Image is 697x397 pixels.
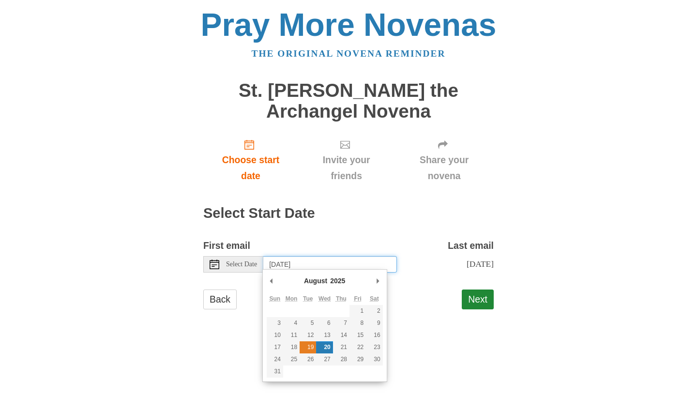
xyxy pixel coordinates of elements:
[300,341,316,353] button: 19
[329,274,347,288] div: 2025
[373,274,383,288] button: Next Month
[300,353,316,366] button: 26
[203,131,298,189] a: Choose start date
[366,341,382,353] button: 23
[308,152,385,184] span: Invite your friends
[283,317,300,329] button: 4
[467,259,494,269] span: [DATE]
[366,329,382,341] button: 16
[333,329,349,341] button: 14
[349,341,366,353] button: 22
[300,329,316,341] button: 12
[269,295,280,302] abbr: Sunday
[370,295,379,302] abbr: Saturday
[303,295,313,302] abbr: Tuesday
[333,317,349,329] button: 7
[333,353,349,366] button: 28
[462,290,494,309] button: Next
[203,80,494,122] h1: St. [PERSON_NAME] the Archangel Novena
[203,206,494,221] h2: Select Start Date
[366,317,382,329] button: 9
[286,295,298,302] abbr: Monday
[267,329,283,341] button: 10
[303,274,329,288] div: August
[267,366,283,378] button: 31
[298,131,394,189] a: Invite your friends
[366,353,382,366] button: 30
[283,341,300,353] button: 18
[283,353,300,366] button: 25
[354,295,361,302] abbr: Friday
[203,238,250,254] label: First email
[300,317,316,329] button: 5
[394,131,494,189] a: Share your novena
[267,341,283,353] button: 17
[333,341,349,353] button: 21
[267,317,283,329] button: 3
[349,305,366,317] button: 1
[404,152,484,184] span: Share your novena
[252,48,446,59] a: The original novena reminder
[267,353,283,366] button: 24
[366,305,382,317] button: 2
[263,256,397,273] input: Use the arrow keys to pick a date
[316,317,333,329] button: 6
[226,261,257,268] span: Select Date
[316,341,333,353] button: 20
[349,329,366,341] button: 15
[349,353,366,366] button: 29
[267,274,276,288] button: Previous Month
[318,295,331,302] abbr: Wednesday
[336,295,347,302] abbr: Thursday
[201,7,497,43] a: Pray More Novenas
[316,329,333,341] button: 13
[213,152,288,184] span: Choose start date
[203,290,237,309] a: Back
[448,238,494,254] label: Last email
[316,353,333,366] button: 27
[349,317,366,329] button: 8
[283,329,300,341] button: 11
